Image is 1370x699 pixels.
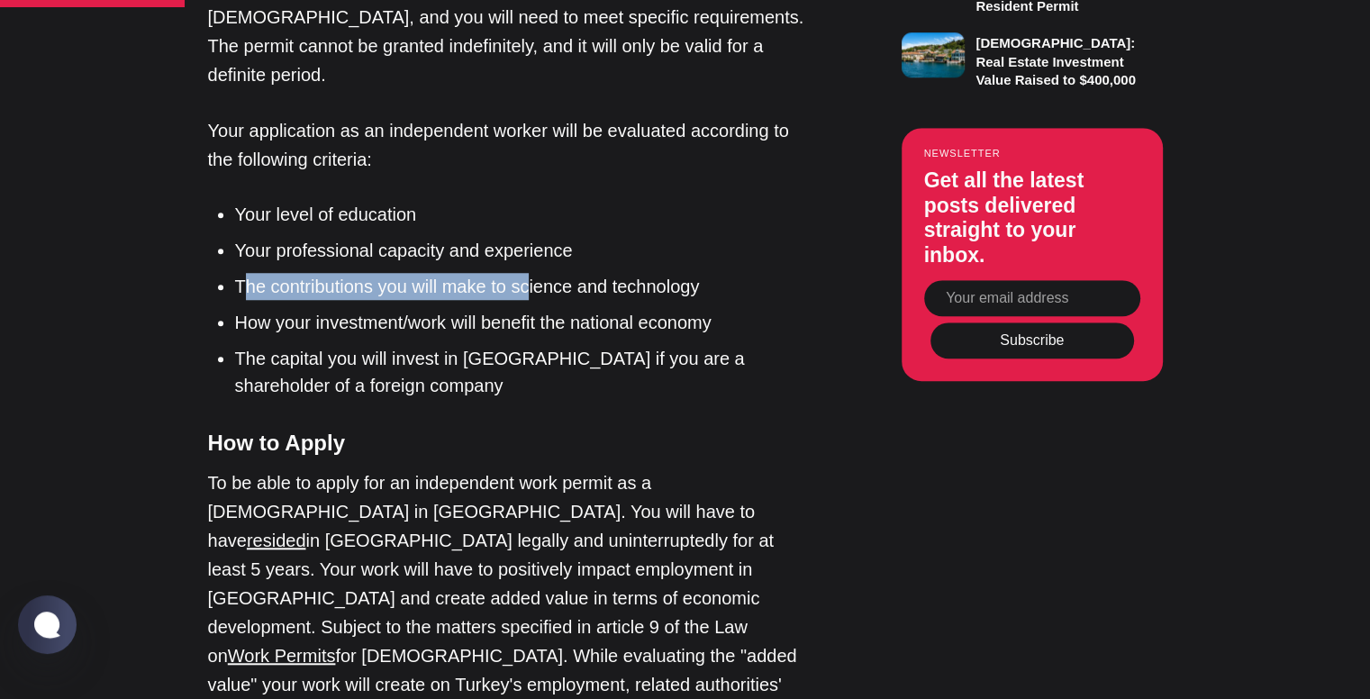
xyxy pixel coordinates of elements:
p: Your application as an independent worker will be evaluated according to the following criteria: [208,116,812,174]
h4: How to Apply [208,426,812,459]
h3: Get all the latest posts delivered straight to your inbox. [924,168,1140,268]
li: The capital you will invest in [GEOGRAPHIC_DATA] if you are a shareholder of a foreign company [235,345,812,399]
a: resided [247,531,306,550]
li: The contributions you will make to science and technology [235,273,812,300]
li: How your investment/work will benefit the national economy [235,309,812,336]
h3: [DEMOGRAPHIC_DATA]: Real Estate Investment Value Raised to $400,000 [975,35,1136,87]
li: Your level of education [235,201,812,228]
button: Subscribe [930,322,1134,359]
a: [DEMOGRAPHIC_DATA]: Real Estate Investment Value Raised to $400,000 [902,26,1163,90]
a: Work Permits [228,646,336,666]
input: Your email address [924,280,1140,316]
small: Newsletter [924,148,1140,159]
li: Your professional capacity and experience [235,237,812,264]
